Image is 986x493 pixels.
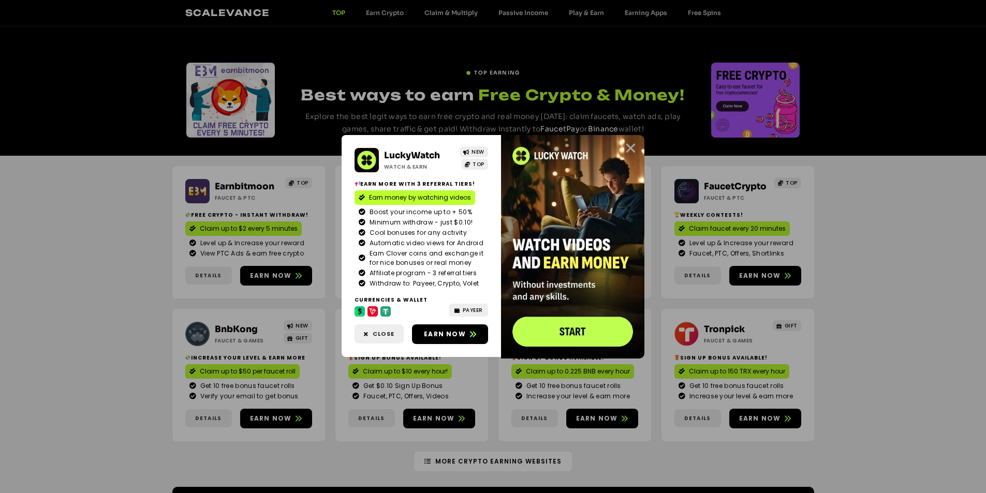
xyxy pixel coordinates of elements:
[369,193,471,202] span: Earn money by watching videos
[384,163,452,171] h2: Watch & Earn
[367,207,472,217] span: Boost your income up to + 50%
[355,181,360,186] img: 📢
[367,279,479,288] span: Withdraw to: Payeer, Crypto, Volet
[463,306,483,314] span: PAYEER
[373,330,394,338] span: Close
[461,159,488,170] a: TOP
[460,146,488,157] a: NEW
[449,304,488,317] a: PAYEER
[412,324,488,344] a: Earn now
[384,150,440,161] a: LuckyWatch
[355,324,404,343] a: Close
[367,268,477,278] span: Affiliate program - 3 referral tiers
[355,180,488,188] h2: Earn more with 3 referral Tiers!
[355,190,475,205] a: Earn money by watching videos
[367,228,467,237] span: Cool bonuses for any activity
[367,218,473,227] span: Minimum withdraw - just $0.10!
[473,160,484,168] span: TOP
[367,238,483,248] span: Automatic video views for Android
[472,148,484,156] span: NEW
[355,296,488,304] h2: Currencies & Wallet
[624,142,637,155] a: Close
[424,330,466,339] span: Earn now
[367,249,484,267] span: Earn Clover coins and exchange it for nice bonuses or real money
